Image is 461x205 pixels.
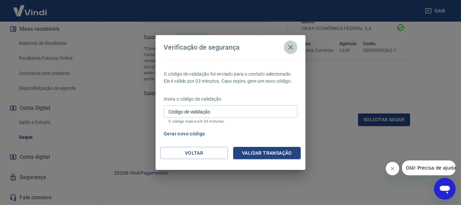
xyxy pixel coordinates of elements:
p: Insira o código de validação [164,96,297,103]
h4: Verificação de segurança [164,43,240,51]
span: Olá! Precisa de ajuda? [4,5,57,10]
p: O código de validação foi enviado para o contato selecionado. Ele é válido por 03 minutos. Caso e... [164,71,297,85]
iframe: Botão para abrir a janela de mensagens [434,178,456,200]
button: Voltar [160,147,228,159]
button: Gerar novo código [161,128,208,140]
button: Validar transação [233,147,301,159]
iframe: Mensagem da empresa [402,160,456,175]
p: O código expira em 03 minutos. [168,119,293,124]
iframe: Fechar mensagem [386,162,399,175]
